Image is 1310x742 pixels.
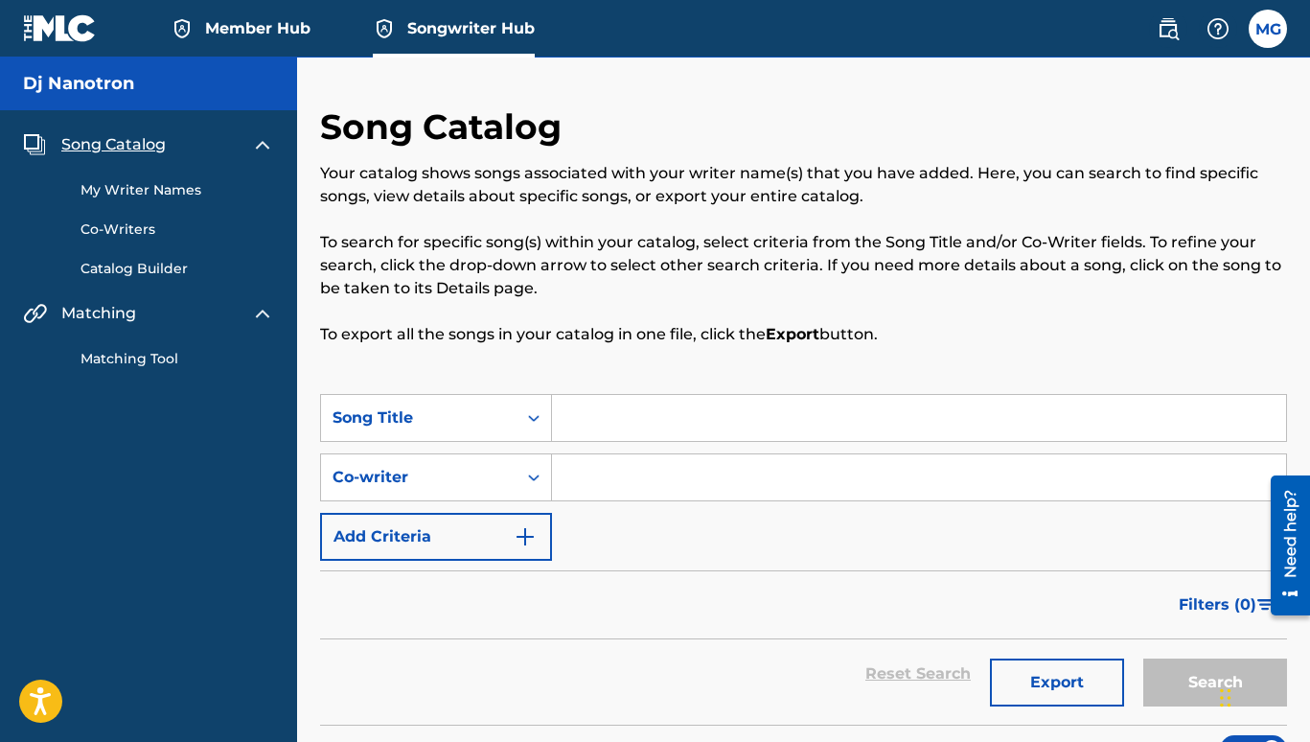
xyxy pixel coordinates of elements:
p: Your catalog shows songs associated with your writer name(s) that you have added. Here, you can s... [320,162,1287,208]
img: Top Rightsholder [171,17,194,40]
h5: Dj Nanotron [23,73,134,95]
span: Song Catalog [61,133,166,156]
img: 9d2ae6d4665cec9f34b9.svg [514,525,537,548]
span: Member Hub [205,17,310,39]
div: Co-writer [333,466,505,489]
iframe: Chat Widget [1214,650,1310,742]
p: To search for specific song(s) within your catalog, select criteria from the Song Title and/or Co... [320,231,1287,300]
a: Public Search [1149,10,1187,48]
img: expand [251,133,274,156]
button: Add Criteria [320,513,552,561]
img: expand [251,302,274,325]
a: Matching Tool [80,349,274,369]
a: My Writer Names [80,180,274,200]
img: Top Rightsholder [373,17,396,40]
div: User Menu [1249,10,1287,48]
a: Catalog Builder [80,259,274,279]
a: Co-Writers [80,220,274,240]
button: Export [990,659,1124,707]
img: MLC Logo [23,14,97,42]
a: Song CatalogSong Catalog [23,133,166,156]
span: Matching [61,302,136,325]
iframe: Resource Center [1256,467,1310,625]
button: Filters (0) [1167,581,1287,629]
img: help [1207,17,1230,40]
img: search [1157,17,1180,40]
p: To export all the songs in your catalog in one file, click the button. [320,323,1287,346]
form: Search Form [320,394,1287,725]
h2: Song Catalog [320,105,571,149]
img: Song Catalog [23,133,46,156]
div: Drag [1220,669,1231,727]
span: Songwriter Hub [407,17,535,39]
div: Song Title [333,406,505,429]
span: Filters ( 0 ) [1179,593,1256,616]
img: Matching [23,302,47,325]
strong: Export [766,325,819,343]
div: Help [1199,10,1237,48]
